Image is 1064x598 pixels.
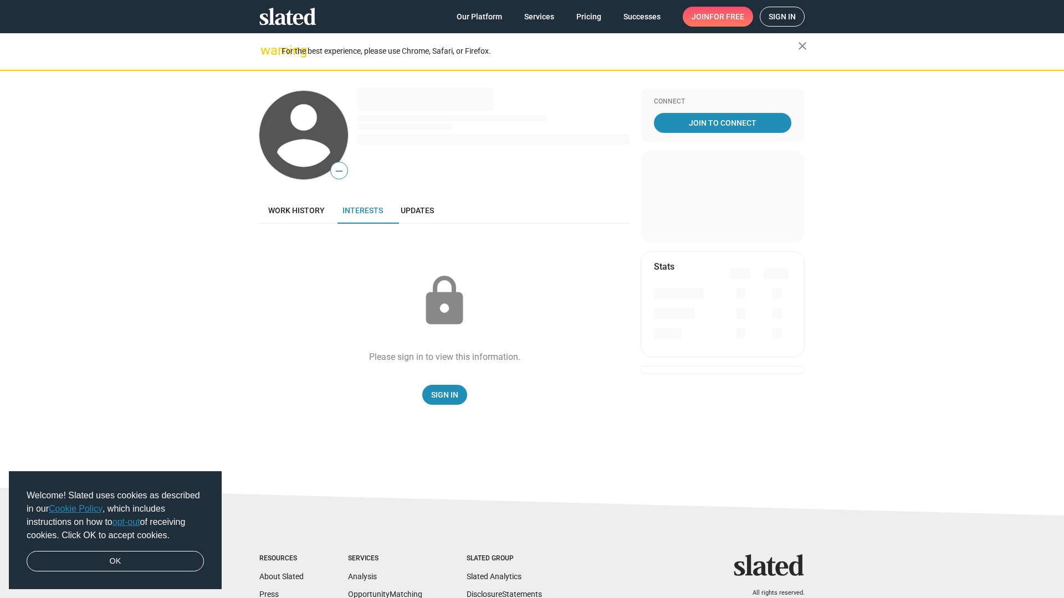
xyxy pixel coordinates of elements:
a: Sign in [760,7,805,27]
a: Updates [392,197,443,224]
a: Work history [259,197,334,224]
a: Our Platform [448,7,511,27]
div: cookieconsent [9,471,222,590]
div: Services [348,554,422,563]
a: Successes [615,7,669,27]
div: Slated Group [467,554,542,563]
span: Successes [623,7,661,27]
a: Pricing [567,7,610,27]
a: opt-out [112,517,140,527]
span: Welcome! Slated uses cookies as described in our , which includes instructions on how to of recei... [27,489,204,542]
div: Resources [259,554,304,563]
div: For the best experience, please use Chrome, Safari, or Firefox. [282,44,798,59]
mat-icon: warning [260,44,274,57]
a: About Slated [259,572,304,581]
span: Interests [342,206,383,215]
div: Connect [654,97,791,106]
span: Join [692,7,744,27]
span: Sign in [769,7,796,26]
mat-icon: close [796,39,809,53]
span: Services [524,7,554,27]
span: Sign In [431,385,458,405]
a: Join To Connect [654,113,791,133]
a: Joinfor free [683,7,753,27]
span: — [331,164,347,178]
a: Interests [334,197,392,224]
span: Pricing [576,7,601,27]
span: Join To Connect [656,113,789,133]
span: Updates [401,206,434,215]
mat-icon: lock [417,274,472,329]
div: Please sign in to view this information. [369,351,520,363]
a: dismiss cookie message [27,551,204,572]
a: Analysis [348,572,377,581]
span: for free [709,7,744,27]
a: Slated Analytics [467,572,521,581]
span: Our Platform [457,7,502,27]
span: Work history [268,206,325,215]
a: Sign In [422,385,467,405]
a: Services [515,7,563,27]
mat-card-title: Stats [654,261,674,272]
a: Cookie Policy [49,504,103,513]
